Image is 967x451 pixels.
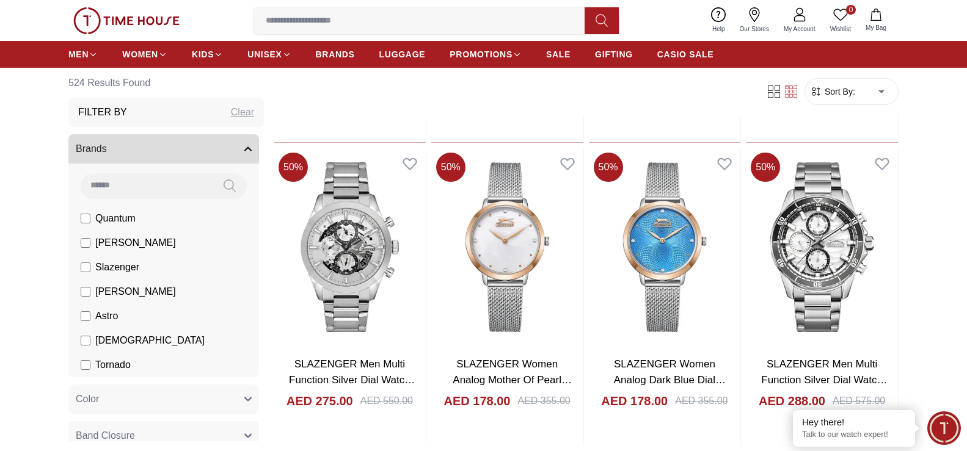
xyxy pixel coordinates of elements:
div: AED 355.00 [517,394,570,408]
img: ... [73,7,180,34]
img: SLAZENGER Men Multi Function Silver Dial Watch - SL.9.2396.2.07 [746,148,898,347]
input: [PERSON_NAME] [81,287,90,297]
span: WOMEN [122,48,158,60]
span: Slazenger [95,260,139,275]
span: Our Stores [735,24,774,34]
span: GIFTING [595,48,633,60]
span: Sort By: [822,85,855,98]
span: BRANDS [316,48,355,60]
a: CASIO SALE [657,43,714,65]
button: Sort By: [810,85,855,98]
a: SLAZENGER Women Analog Dark Blue Dial Watch - SL.9.2397.3.04 [610,358,726,401]
img: SLAZENGER Men Multi Function Silver Dial Watch - SL.9.2399.2.01 [274,148,426,347]
span: Brands [76,142,107,156]
span: 50 % [594,153,623,182]
a: MEN [68,43,98,65]
span: SALE [546,48,571,60]
a: 0Wishlist [823,5,858,36]
input: Slazenger [81,262,90,272]
div: Chat Widget [927,411,961,445]
h6: 524 Results Found [68,68,264,98]
a: WOMEN [122,43,167,65]
span: Tornado [95,358,131,372]
img: SLAZENGER Women Analog Dark Blue Dial Watch - SL.9.2397.3.04 [589,148,741,347]
span: [PERSON_NAME] [95,284,176,299]
span: My Bag [861,23,891,32]
h4: AED 178.00 [601,392,668,410]
span: My Account [779,24,820,34]
span: Quantum [95,211,136,226]
span: Color [76,392,99,406]
button: Brands [68,134,259,164]
input: [DEMOGRAPHIC_DATA] [81,336,90,345]
h3: Filter By [78,105,127,120]
div: AED 550.00 [360,394,413,408]
span: UNISEX [247,48,282,60]
button: My Bag [858,6,894,35]
a: SLAZENGER Men Multi Function Silver Dial Watch - SL.9.2396.2.07 [761,358,887,401]
a: UNISEX [247,43,291,65]
a: SLAZENGER Men Multi Function Silver Dial Watch - SL.9.2399.2.01 [289,358,415,401]
a: Help [705,5,732,36]
a: SLAZENGER Women Analog Mother Of Pearl Dial Watch - SL.9.2397.3.06 [453,358,572,417]
span: LUGGAGE [379,48,426,60]
h4: AED 288.00 [759,392,825,410]
p: Talk to our watch expert! [802,430,906,440]
span: Astro [95,309,118,323]
div: AED 355.00 [675,394,728,408]
span: Wishlist [825,24,856,34]
a: SALE [546,43,571,65]
input: Tornado [81,360,90,370]
button: Color [68,384,259,414]
a: Our Stores [732,5,776,36]
span: Band Closure [76,428,135,443]
span: Help [707,24,730,34]
input: [PERSON_NAME] [81,238,90,248]
input: Quantum [81,214,90,223]
span: 0 [846,5,856,15]
button: Band Closure [68,421,259,450]
span: 50 % [436,153,465,182]
span: 50 % [279,153,308,182]
h4: AED 178.00 [444,392,511,410]
a: BRANDS [316,43,355,65]
input: Astro [81,311,90,321]
a: GIFTING [595,43,633,65]
span: KIDS [192,48,214,60]
div: Clear [231,105,254,120]
img: SLAZENGER Women Analog Mother Of Pearl Dial Watch - SL.9.2397.3.06 [431,148,583,347]
a: KIDS [192,43,223,65]
div: AED 575.00 [833,394,885,408]
a: PROMOTIONS [450,43,522,65]
a: LUGGAGE [379,43,426,65]
span: [DEMOGRAPHIC_DATA] [95,333,205,348]
span: CASIO SALE [657,48,714,60]
h4: AED 275.00 [286,392,353,410]
span: MEN [68,48,89,60]
span: 50 % [751,153,780,182]
div: Hey there! [802,416,906,428]
span: PROMOTIONS [450,48,513,60]
span: [PERSON_NAME] [95,236,176,250]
